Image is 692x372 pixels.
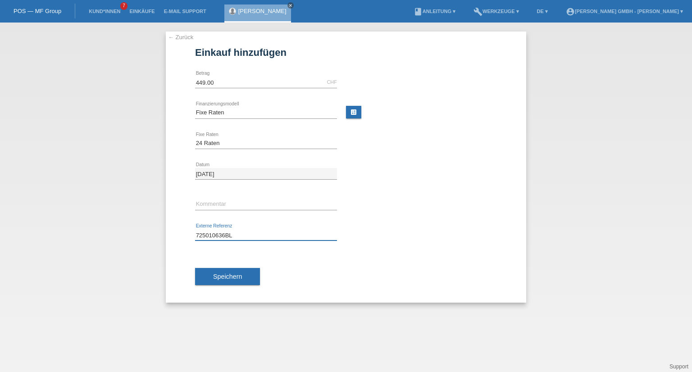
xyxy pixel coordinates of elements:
a: [PERSON_NAME] [238,8,287,14]
a: POS — MF Group [14,8,61,14]
a: Support [669,363,688,370]
i: calculate [350,109,357,116]
button: Speichern [195,268,260,285]
a: buildWerkzeuge ▾ [469,9,524,14]
i: build [473,7,483,16]
h1: Einkauf hinzufügen [195,47,497,58]
a: bookAnleitung ▾ [409,9,460,14]
a: Einkäufe [125,9,159,14]
span: 7 [120,2,127,10]
span: Speichern [213,273,242,280]
a: DE ▾ [533,9,552,14]
a: calculate [346,106,361,118]
a: account_circle[PERSON_NAME] GmbH - [PERSON_NAME] ▾ [561,9,687,14]
a: close [287,2,294,9]
div: CHF [327,79,337,85]
a: ← Zurück [168,34,193,41]
a: E-Mail Support [159,9,211,14]
a: Kund*innen [84,9,125,14]
i: book [414,7,423,16]
i: close [288,3,293,8]
i: account_circle [566,7,575,16]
